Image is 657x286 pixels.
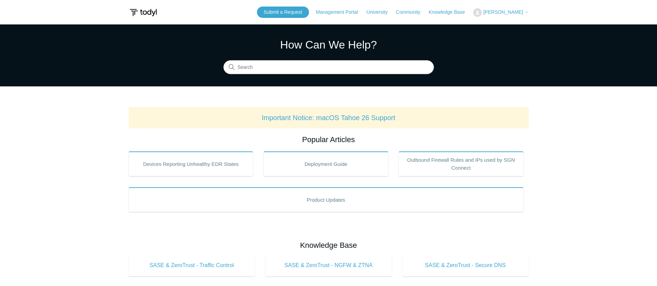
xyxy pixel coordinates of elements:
[129,6,158,19] img: Todyl Support Center Help Center home page
[129,254,255,276] a: SASE & ZeroTrust - Traffic Control
[223,36,434,53] h1: How Can We Help?
[223,61,434,74] input: Search
[402,254,529,276] a: SASE & ZeroTrust - Secure DNS
[316,9,365,16] a: Management Portal
[129,134,529,145] h2: Popular Articles
[263,151,388,176] a: Deployment Guide
[366,9,394,16] a: University
[129,151,253,176] a: Devices Reporting Unhealthy EDR States
[265,254,392,276] a: SASE & ZeroTrust - NGFW & ZTNA
[412,261,518,269] span: SASE & ZeroTrust - Secure DNS
[276,261,381,269] span: SASE & ZeroTrust - NGFW & ZTNA
[262,114,396,121] a: Important Notice: macOS Tahoe 26 Support
[429,9,472,16] a: Knowledge Base
[396,9,427,16] a: Community
[129,240,529,251] h2: Knowledge Base
[129,187,524,212] a: Product Updates
[139,261,245,269] span: SASE & ZeroTrust - Traffic Control
[483,9,523,15] span: [PERSON_NAME]
[257,7,309,18] a: Submit a Request
[399,151,524,176] a: Outbound Firewall Rules and IPs used by SGN Connect
[473,8,528,17] button: [PERSON_NAME]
